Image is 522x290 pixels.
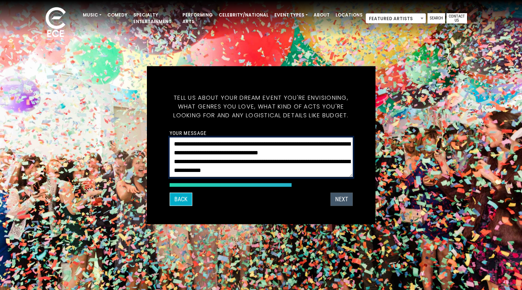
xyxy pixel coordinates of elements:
[427,13,445,23] a: Search
[330,192,353,206] button: NEXT
[170,129,207,136] label: Your message
[37,5,74,41] img: ece_new_logo_whitev2-1.png
[311,9,333,21] a: About
[170,192,192,206] button: Back
[366,14,426,24] span: Featured Artists
[366,13,426,23] span: Featured Artists
[447,13,467,23] a: Contact Us
[333,9,366,21] a: Locations
[216,9,271,21] a: Celebrity/National
[130,9,179,28] a: Specialty Entertainment
[170,84,353,128] h5: Tell us about your dream event you're envisioning, what genres you love, what kind of acts you're...
[179,9,216,28] a: Performing Arts
[104,9,130,21] a: Comedy
[271,9,311,21] a: Event Types
[80,9,104,21] a: Music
